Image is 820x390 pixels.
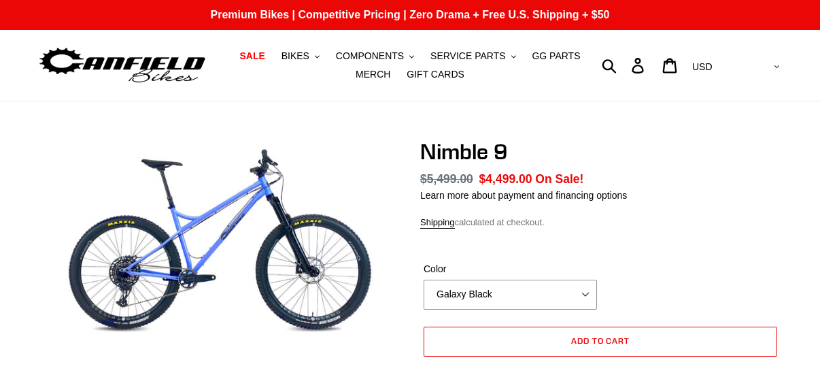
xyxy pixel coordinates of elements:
[420,139,781,165] h1: Nimble 9
[281,50,309,62] span: BIKES
[420,190,627,201] a: Learn more about payment and financing options
[525,47,587,65] a: GG PARTS
[479,172,532,186] span: $4,499.00
[329,47,421,65] button: COMPONENTS
[420,216,781,229] div: calculated at checkout.
[424,327,777,357] button: Add to cart
[349,65,397,84] a: MERCH
[430,50,505,62] span: SERVICE PARTS
[239,50,264,62] span: SALE
[571,336,630,346] span: Add to cart
[420,217,455,229] a: Shipping
[424,47,522,65] button: SERVICE PARTS
[336,50,404,62] span: COMPONENTS
[400,65,471,84] a: GIFT CARDS
[532,50,580,62] span: GG PARTS
[420,172,473,186] s: $5,499.00
[275,47,326,65] button: BIKES
[535,170,583,188] span: On Sale!
[356,69,390,80] span: MERCH
[233,47,271,65] a: SALE
[37,44,207,87] img: Canfield Bikes
[424,262,597,276] label: Color
[407,69,464,80] span: GIFT CARDS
